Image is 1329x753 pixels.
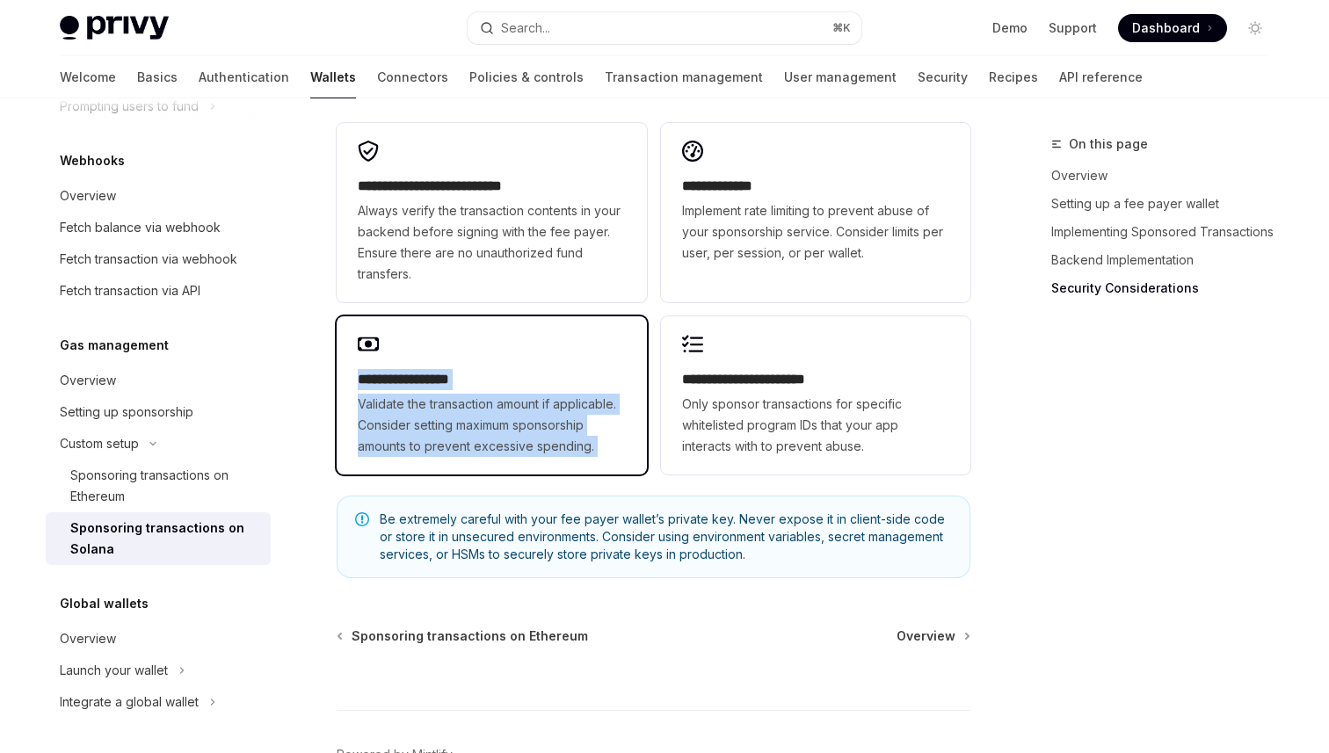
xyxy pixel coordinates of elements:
[60,691,199,713] div: Integrate a global wallet
[352,627,588,645] span: Sponsoring transactions on Ethereum
[918,56,968,98] a: Security
[1069,134,1148,155] span: On this page
[605,56,763,98] a: Transaction management
[992,19,1028,37] a: Demo
[1051,274,1283,302] a: Security Considerations
[60,628,116,649] div: Overview
[682,394,949,457] span: Only sponsor transactions for specific whitelisted program IDs that your app interacts with to pr...
[60,150,125,171] h5: Webhooks
[897,627,955,645] span: Overview
[989,56,1038,98] a: Recipes
[60,335,169,356] h5: Gas management
[70,518,260,560] div: Sponsoring transactions on Solana
[46,686,271,718] button: Integrate a global wallet
[46,275,271,307] a: Fetch transaction via API
[310,56,356,98] a: Wallets
[60,593,149,614] h5: Global wallets
[1049,19,1097,37] a: Support
[46,512,271,565] a: Sponsoring transactions on Solana
[60,249,237,270] div: Fetch transaction via webhook
[355,512,369,526] svg: Note
[46,180,271,212] a: Overview
[60,660,168,681] div: Launch your wallet
[1132,19,1200,37] span: Dashboard
[501,18,550,39] div: Search...
[469,56,584,98] a: Policies & controls
[1051,218,1283,246] a: Implementing Sponsored Transactions
[70,465,260,507] div: Sponsoring transactions on Ethereum
[60,402,193,423] div: Setting up sponsorship
[46,365,271,396] a: Overview
[358,394,625,457] span: Validate the transaction amount if applicable. Consider setting maximum sponsorship amounts to pr...
[60,433,139,454] div: Custom setup
[46,243,271,275] a: Fetch transaction via webhook
[1051,162,1283,190] a: Overview
[137,56,178,98] a: Basics
[60,280,200,301] div: Fetch transaction via API
[468,12,861,44] button: Search...⌘K
[46,428,271,460] button: Custom setup
[1051,190,1283,218] a: Setting up a fee payer wallet
[1241,14,1269,42] button: Toggle dark mode
[46,396,271,428] a: Setting up sponsorship
[358,200,625,285] span: Always verify the transaction contents in your backend before signing with the fee payer. Ensure ...
[46,623,271,655] a: Overview
[60,370,116,391] div: Overview
[60,16,169,40] img: light logo
[338,627,588,645] a: Sponsoring transactions on Ethereum
[60,185,116,206] div: Overview
[897,627,969,645] a: Overview
[60,217,221,238] div: Fetch balance via webhook
[46,655,271,686] button: Launch your wallet
[784,56,897,98] a: User management
[1059,56,1143,98] a: API reference
[46,460,271,512] a: Sponsoring transactions on Ethereum
[682,200,949,264] span: Implement rate limiting to prevent abuse of your sponsorship service. Consider limits per user, p...
[1051,246,1283,274] a: Backend Implementation
[60,56,116,98] a: Welcome
[380,510,952,563] span: Be extremely careful with your fee payer wallet’s private key. Never expose it in client-side cod...
[832,21,851,35] span: ⌘ K
[377,56,448,98] a: Connectors
[199,56,289,98] a: Authentication
[1118,14,1227,42] a: Dashboard
[46,212,271,243] a: Fetch balance via webhook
